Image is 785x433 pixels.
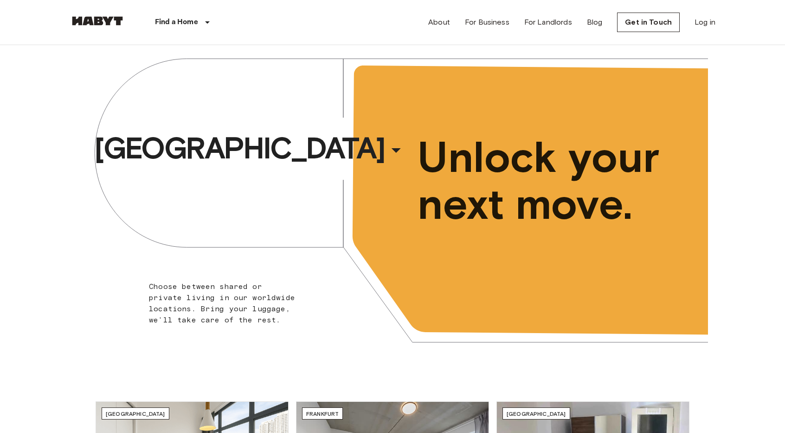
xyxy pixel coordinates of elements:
a: About [428,17,450,28]
span: [GEOGRAPHIC_DATA] [106,410,165,417]
a: For Business [465,17,509,28]
span: [GEOGRAPHIC_DATA] [94,130,385,167]
a: Log in [695,17,715,28]
a: Get in Touch [617,13,680,32]
img: Habyt [70,16,125,26]
a: Blog [587,17,603,28]
button: [GEOGRAPHIC_DATA] [90,127,411,170]
span: Frankfurt [306,410,339,417]
a: For Landlords [524,17,572,28]
p: Find a Home [155,17,198,28]
span: Unlock your next move. [418,134,670,228]
span: Choose between shared or private living in our worldwide locations. Bring your luggage, we'll tak... [149,282,295,324]
span: [GEOGRAPHIC_DATA] [507,410,566,417]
